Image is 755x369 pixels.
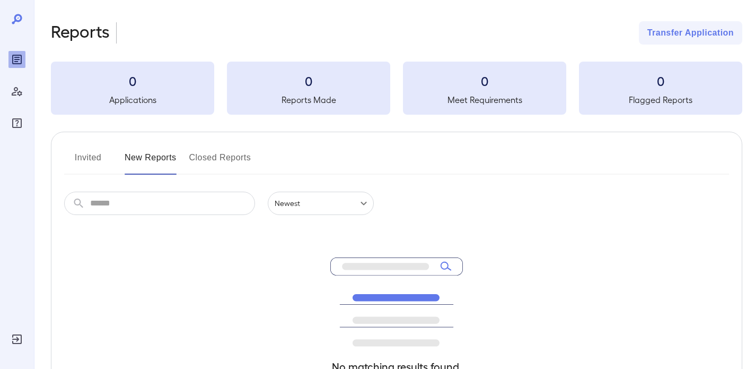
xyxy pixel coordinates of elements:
h3: 0 [227,72,390,89]
div: Log Out [8,331,25,348]
h5: Meet Requirements [403,93,566,106]
div: FAQ [8,115,25,132]
summary: 0Applications0Reports Made0Meet Requirements0Flagged Reports [51,62,742,115]
button: Transfer Application [639,21,742,45]
div: Manage Users [8,83,25,100]
div: Reports [8,51,25,68]
h2: Reports [51,21,110,45]
div: Newest [268,192,374,215]
button: Invited [64,149,112,175]
button: New Reports [125,149,177,175]
h3: 0 [403,72,566,89]
h3: 0 [579,72,742,89]
h5: Applications [51,93,214,106]
button: Closed Reports [189,149,251,175]
h5: Flagged Reports [579,93,742,106]
h5: Reports Made [227,93,390,106]
h3: 0 [51,72,214,89]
